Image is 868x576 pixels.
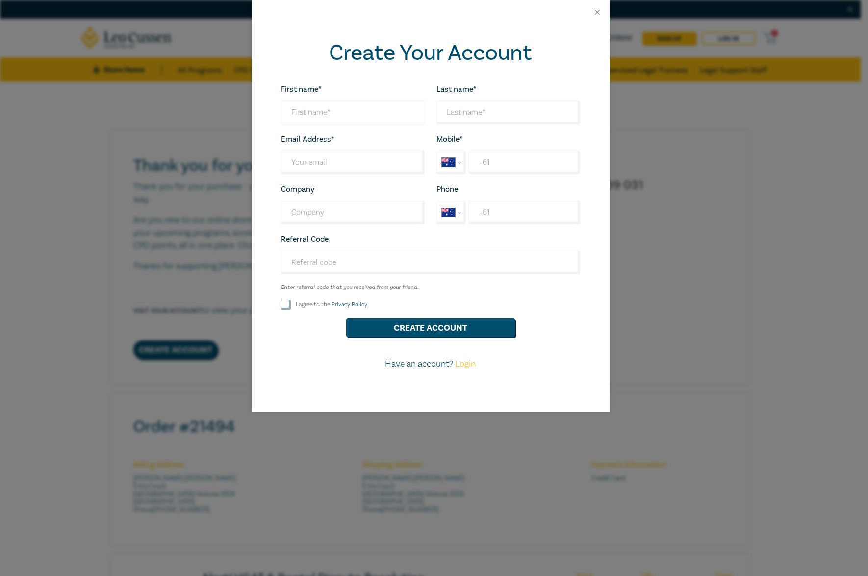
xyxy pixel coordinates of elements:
[469,201,580,224] input: Enter phone number
[281,251,580,274] input: Referral code
[281,284,580,291] small: Enter referral code that you received from your friend.
[332,301,367,308] a: Privacy Policy
[281,151,425,174] input: Your email
[281,85,322,94] label: First name*
[275,358,586,370] p: Have an account?
[346,318,515,337] button: Create Account
[436,185,458,194] label: Phone
[281,40,580,66] h2: Create Your Account
[436,135,463,144] label: Mobile*
[281,101,425,124] input: First name*
[281,201,425,224] input: Company
[296,300,367,309] label: I agree to the
[455,358,476,369] a: Login
[281,185,314,194] label: Company
[281,135,334,144] label: Email Address*
[436,85,477,94] label: Last name*
[593,8,602,17] button: Close
[436,101,580,124] input: Last name*
[281,235,329,244] label: Referral Code
[469,151,580,174] input: Enter Mobile number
